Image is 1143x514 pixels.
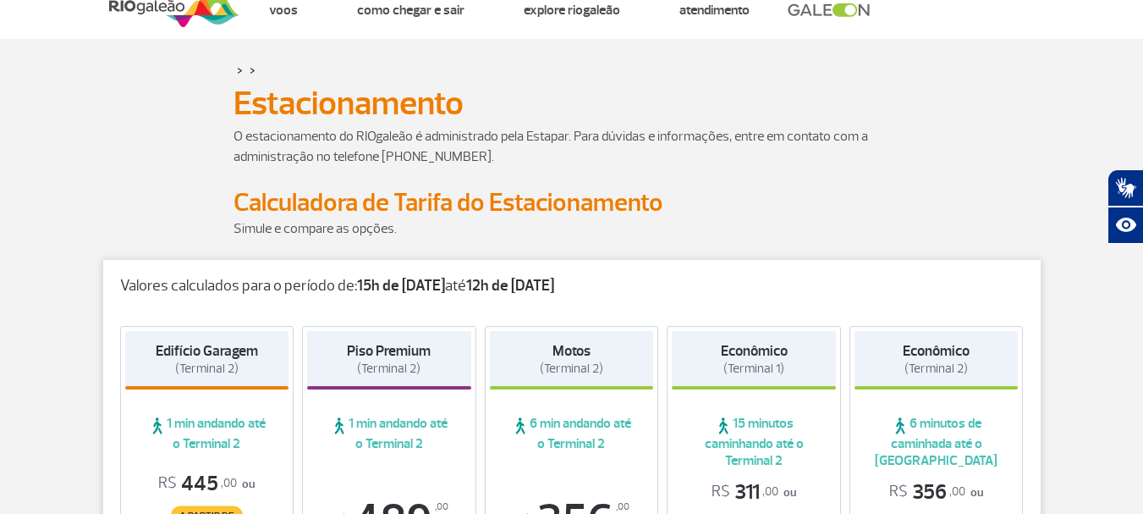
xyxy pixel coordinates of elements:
[672,415,836,469] span: 15 minutos caminhando até o Terminal 2
[357,276,445,296] strong: 15h de [DATE]
[269,2,298,19] a: Voos
[855,415,1019,469] span: 6 minutos de caminhada até o [GEOGRAPHIC_DATA]
[234,218,910,239] p: Simule e compare as opções.
[903,342,970,360] strong: Econômico
[1107,169,1143,244] div: Plugin de acessibilidade da Hand Talk.
[234,89,910,118] h1: Estacionamento
[250,60,256,80] a: >
[712,479,778,506] span: 311
[125,415,289,452] span: 1 min andando até o Terminal 2
[466,276,554,296] strong: 12h de [DATE]
[347,342,431,360] strong: Piso Premium
[158,471,255,497] p: ou
[234,187,910,218] h2: Calculadora de Tarifa do Estacionamento
[158,471,237,497] span: 445
[357,361,420,377] span: (Terminal 2)
[552,342,591,360] strong: Motos
[234,126,910,167] p: O estacionamento do RIOgaleão é administrado pela Estapar. Para dúvidas e informações, entre em c...
[490,415,654,452] span: 6 min andando até o Terminal 2
[889,479,983,506] p: ou
[1107,169,1143,207] button: Abrir tradutor de língua de sinais.
[120,277,1024,296] p: Valores calculados para o período de: até
[1107,207,1143,244] button: Abrir recursos assistivos.
[524,2,620,19] a: Explore RIOgaleão
[540,361,603,377] span: (Terminal 2)
[679,2,750,19] a: Atendimento
[175,361,239,377] span: (Terminal 2)
[889,479,965,506] span: 356
[237,60,243,80] a: >
[712,479,796,506] p: ou
[307,415,471,452] span: 1 min andando até o Terminal 2
[721,342,788,360] strong: Econômico
[723,361,784,377] span: (Terminal 1)
[904,361,968,377] span: (Terminal 2)
[357,2,464,19] a: Como chegar e sair
[156,342,258,360] strong: Edifício Garagem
